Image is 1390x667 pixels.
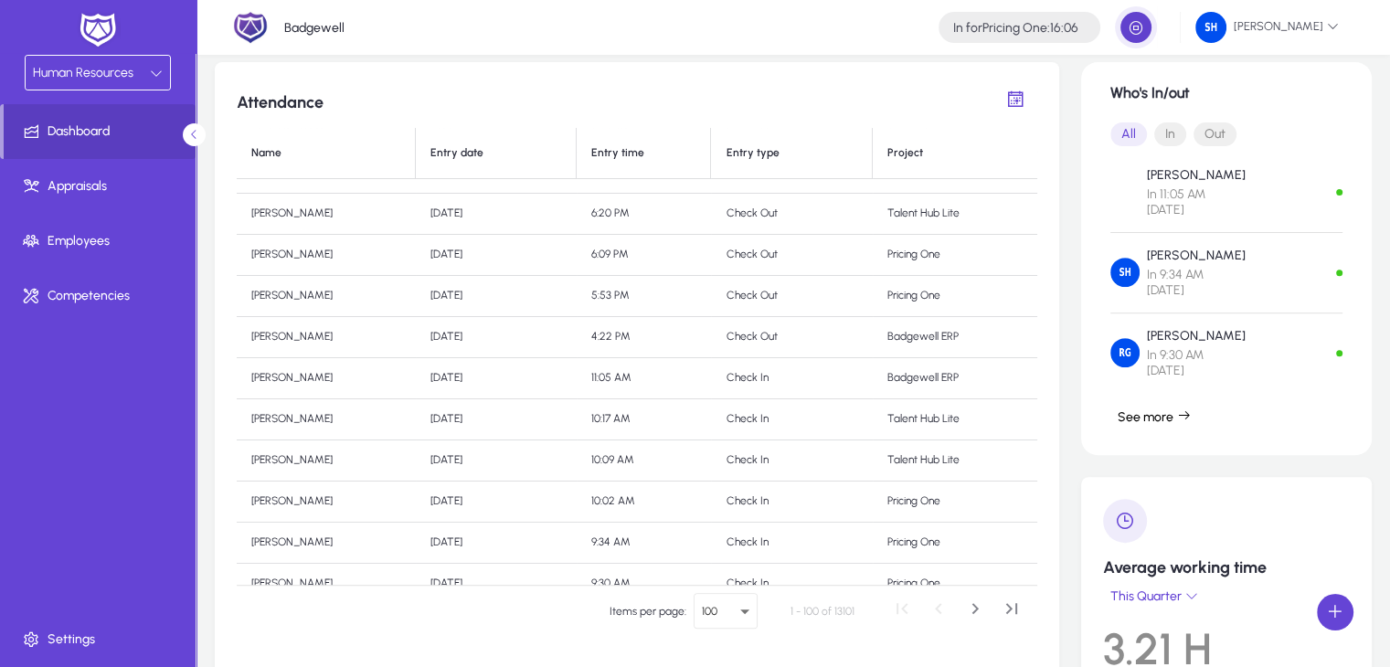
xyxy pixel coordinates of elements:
[4,232,199,250] span: Employees
[873,523,1037,564] td: Pricing One
[873,235,1037,276] td: Pricing One
[1181,11,1353,44] button: [PERSON_NAME]
[4,177,199,196] span: Appraisals
[251,146,281,160] div: Name
[577,128,711,179] th: Entry time
[237,399,416,440] td: [PERSON_NAME]
[416,482,577,523] td: [DATE]
[284,20,345,36] p: Badgewell
[993,593,1030,630] button: Last page
[1195,12,1339,43] span: [PERSON_NAME]
[873,482,1037,523] td: Pricing One
[233,10,268,45] img: 2.png
[711,194,872,235] td: Check Out
[416,523,577,564] td: [DATE]
[711,482,872,523] td: Check In
[711,399,872,440] td: Check In
[1110,84,1342,101] h1: Who's In/out
[237,585,1037,637] mat-paginator: Select page
[577,194,711,235] td: 6:20 PM
[1110,122,1147,146] button: All
[711,523,872,564] td: Check In
[873,194,1037,235] td: Talent Hub Lite
[1147,267,1246,298] span: In 9:34 AM [DATE]
[4,214,199,269] a: Employees
[711,440,872,482] td: Check In
[416,564,577,605] td: [DATE]
[711,276,872,317] td: Check Out
[1147,328,1246,344] p: [PERSON_NAME]
[577,276,711,317] td: 5:53 PM
[1147,347,1246,378] span: In 9:30 AM [DATE]
[237,317,416,358] td: [PERSON_NAME]
[1110,116,1342,153] mat-button-toggle-group: Font Style
[1147,167,1246,183] p: [PERSON_NAME]
[577,399,711,440] td: 10:17 AM
[1154,122,1186,146] button: In
[237,194,416,235] td: [PERSON_NAME]
[790,602,854,620] div: 1 - 100 of 13101
[237,276,416,317] td: [PERSON_NAME]
[702,605,717,618] span: 100
[430,146,483,160] div: Entry date
[416,194,577,235] td: [DATE]
[577,317,711,358] td: 4:22 PM
[610,602,686,620] div: Items per page:
[1194,122,1236,146] button: Out
[1107,588,1185,604] span: This Quarter
[237,358,416,399] td: [PERSON_NAME]
[577,523,711,564] td: 9:34 AM
[416,276,577,317] td: [DATE]
[711,358,872,399] td: Check In
[416,358,577,399] td: [DATE]
[953,20,982,36] span: In for
[1110,258,1140,287] img: Salma Hany
[873,358,1037,399] td: Badgewell ERP
[577,440,711,482] td: 10:09 AM
[1147,186,1246,217] span: In 11:05 AM [DATE]
[1118,408,1192,425] span: See more
[711,564,872,605] td: Check In
[416,317,577,358] td: [DATE]
[4,287,199,305] span: Competencies
[4,612,199,667] a: Settings
[416,399,577,440] td: [DATE]
[887,146,923,160] div: Project
[237,235,416,276] td: [PERSON_NAME]
[726,146,779,160] div: Entry type
[1047,20,1050,36] span: :
[4,269,199,323] a: Competencies
[957,593,993,630] button: Next page
[873,317,1037,358] td: Badgewell ERP
[711,235,872,276] td: Check Out
[1050,20,1078,36] span: 16:06
[1147,248,1246,263] p: [PERSON_NAME]
[237,440,416,482] td: [PERSON_NAME]
[887,146,1023,160] div: Project
[416,235,577,276] td: [DATE]
[4,630,199,649] span: Settings
[953,20,1078,36] h4: Pricing One
[4,159,199,214] a: Appraisals
[1103,557,1350,577] p: Average working time
[237,92,324,112] h5: Attendance
[237,564,416,605] td: [PERSON_NAME]
[577,482,711,523] td: 10:02 AM
[33,65,133,80] span: Human Resources
[726,146,856,160] div: Entry type
[1110,177,1140,206] img: Mahmoud Samy
[1195,12,1226,43] img: 132.png
[577,564,711,605] td: 9:30 AM
[1103,585,1202,608] button: This Quarter
[75,11,121,49] img: white-logo.png
[1110,400,1199,433] button: See more
[873,276,1037,317] td: Pricing One
[1110,338,1140,367] img: Ramez Garas
[577,358,711,399] td: 11:05 AM
[873,564,1037,605] td: Pricing One
[577,235,711,276] td: 6:09 PM
[430,146,561,160] div: Entry date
